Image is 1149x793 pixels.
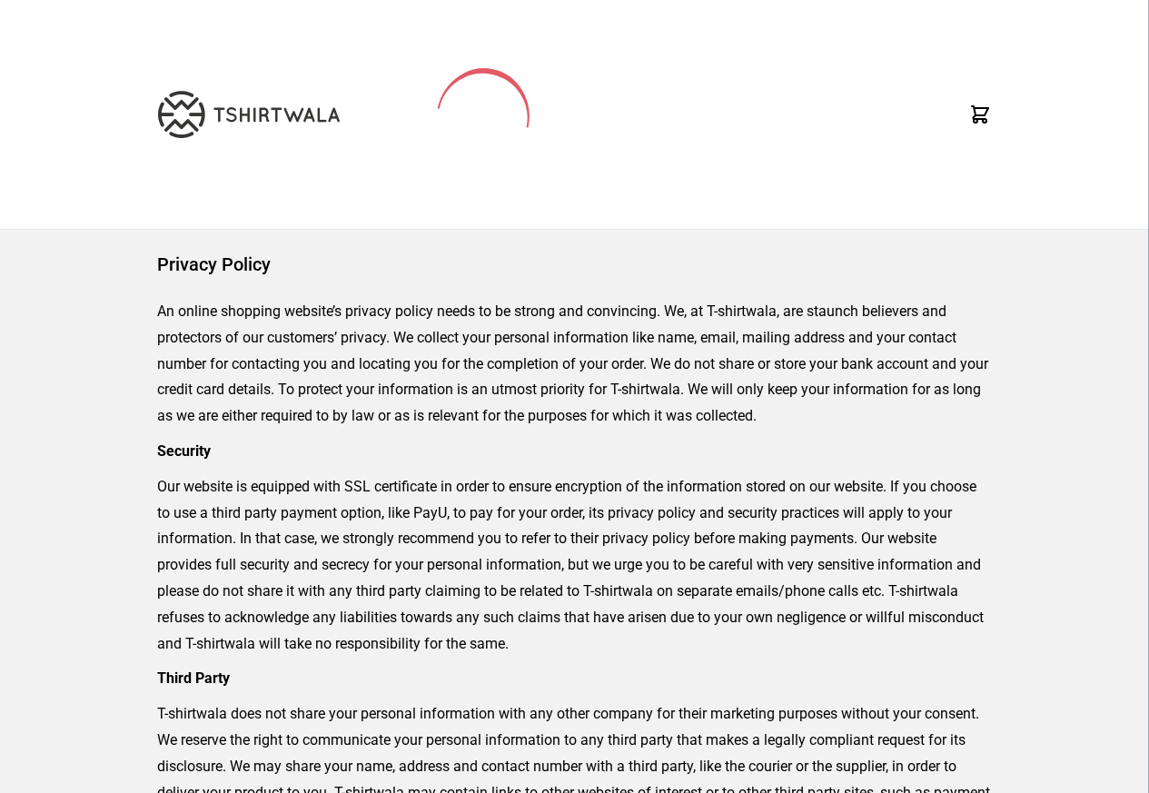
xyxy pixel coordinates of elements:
img: TW-LOGO-400-104.png [158,91,340,138]
h1: Privacy Policy [157,252,992,277]
p: An online shopping website’s privacy policy needs to be strong and convincing. We, at T-shirtwala... [157,299,992,430]
p: Our website is equipped with SSL certificate in order to ensure encryption of the information sto... [157,474,992,658]
strong: Security [157,442,211,460]
strong: Third Party [157,669,230,687]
